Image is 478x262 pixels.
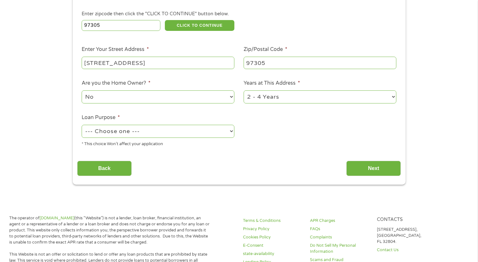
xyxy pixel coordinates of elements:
[82,46,149,53] label: Enter Your Street Address
[243,226,302,232] a: Privacy Policy
[40,216,74,221] a: [DOMAIN_NAME]
[244,80,300,87] label: Years at This Address
[9,215,210,245] p: The operator of (this “Website”) is not a lender, loan broker, financial institution, an agent or...
[310,243,369,255] a: Do Not Sell My Personal Information
[82,114,120,121] label: Loan Purpose
[82,57,234,69] input: 1 Main Street
[310,218,369,224] a: APR Charges
[377,227,436,245] p: [STREET_ADDRESS], [GEOGRAPHIC_DATA], FL 32804.
[377,247,436,253] a: Contact Us
[243,243,302,249] a: E-Consent
[244,46,287,53] label: Zip/Postal Code
[82,139,234,147] div: * This choice Won’t affect your application
[82,11,396,18] div: Enter zipcode then click the "CLICK TO CONTINUE" button below.
[346,161,401,176] input: Next
[165,20,234,31] button: CLICK TO CONTINUE
[243,234,302,240] a: Cookies Policy
[77,161,132,176] input: Back
[243,218,302,224] a: Terms & Conditions
[310,234,369,240] a: Complaints
[377,217,436,223] h4: Contacts
[310,226,369,232] a: FAQs
[82,20,160,31] input: Enter Zipcode (e.g 01510)
[82,80,151,87] label: Are you the Home Owner?
[243,251,302,257] a: state-availability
